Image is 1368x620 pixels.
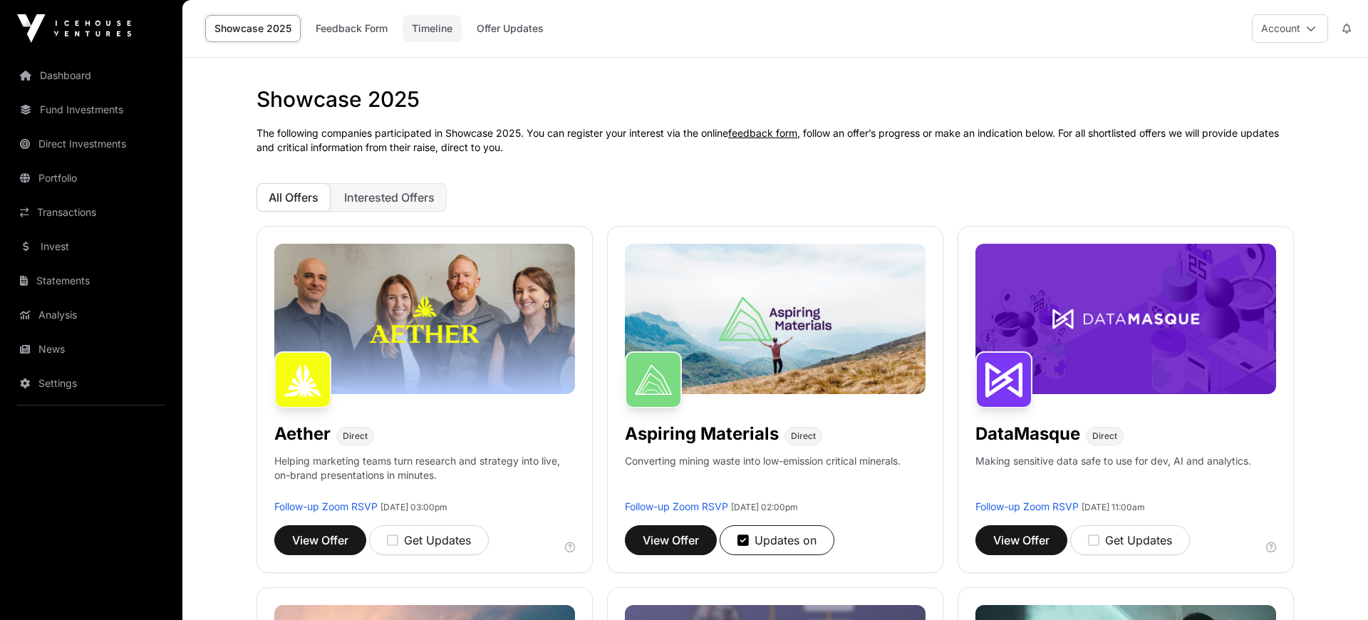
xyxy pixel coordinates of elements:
span: View Offer [643,532,699,549]
a: Feedback Form [306,15,397,42]
h1: Showcase 2025 [256,86,1294,112]
a: Fund Investments [11,94,171,125]
div: Get Updates [387,532,471,549]
img: Aspiring-Banner.jpg [625,244,926,394]
a: Dashboard [11,60,171,91]
a: Statements [11,265,171,296]
button: Interested Offers [332,183,447,212]
iframe: Chat Widget [1297,552,1368,620]
a: feedback form [728,127,797,139]
button: View Offer [625,525,717,555]
a: Settings [11,368,171,399]
h1: Aspiring Materials [625,423,779,445]
a: Follow-up Zoom RSVP [625,500,728,512]
h1: DataMasque [975,423,1080,445]
p: Converting mining waste into low-emission critical minerals. [625,454,901,500]
a: Showcase 2025 [205,15,301,42]
a: Follow-up Zoom RSVP [274,500,378,512]
button: View Offer [975,525,1067,555]
a: Analysis [11,299,171,331]
p: The following companies participated in Showcase 2025. You can register your interest via the onl... [256,126,1294,155]
span: Interested Offers [344,190,435,205]
button: Get Updates [369,525,489,555]
h1: Aether [274,423,331,445]
span: View Offer [993,532,1050,549]
span: [DATE] 02:00pm [731,502,798,512]
img: Aether [274,351,331,408]
img: DataMasque [975,351,1032,408]
img: Aspiring Materials [625,351,682,408]
a: Offer Updates [467,15,553,42]
button: View Offer [274,525,366,555]
button: Updates on [720,525,834,555]
a: Transactions [11,197,171,228]
p: Helping marketing teams turn research and strategy into live, on-brand presentations in minutes. [274,454,575,500]
button: All Offers [256,183,331,212]
div: Updates on [737,532,817,549]
span: [DATE] 03:00pm [380,502,447,512]
img: Aether-Banner.jpg [274,244,575,394]
span: [DATE] 11:00am [1082,502,1145,512]
button: Account [1252,14,1328,43]
img: DataMasque-Banner.jpg [975,244,1276,394]
button: Get Updates [1070,525,1190,555]
a: Timeline [403,15,462,42]
p: Making sensitive data safe to use for dev, AI and analytics. [975,454,1251,500]
span: All Offers [269,190,318,205]
a: Follow-up Zoom RSVP [975,500,1079,512]
span: Direct [791,430,816,442]
a: Invest [11,231,171,262]
span: View Offer [292,532,348,549]
a: Portfolio [11,162,171,194]
span: Direct [343,430,368,442]
a: Direct Investments [11,128,171,160]
img: Icehouse Ventures Logo [17,14,131,43]
div: Get Updates [1088,532,1172,549]
span: Direct [1092,430,1117,442]
a: News [11,334,171,365]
